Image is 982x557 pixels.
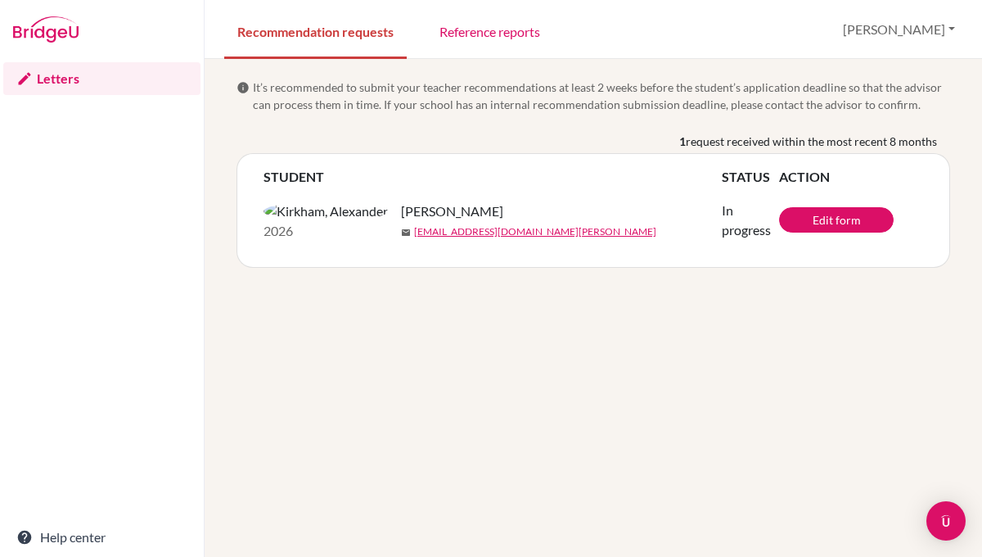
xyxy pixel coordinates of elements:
[426,2,553,59] a: Reference reports
[401,228,411,238] span: mail
[722,202,771,238] span: In progress
[722,167,779,187] th: STATUS
[13,16,79,43] img: Bridge-U
[679,133,686,150] b: 1
[264,221,388,241] p: 2026
[264,167,722,187] th: STUDENT
[926,501,966,541] div: Open Intercom Messenger
[414,224,656,239] a: [EMAIL_ADDRESS][DOMAIN_NAME][PERSON_NAME]
[779,167,923,187] th: ACTION
[779,207,894,233] a: Edit form
[236,81,250,94] span: info
[224,2,407,59] a: Recommendation requests
[264,202,388,221] img: Kirkham, Alexander
[3,521,200,554] a: Help center
[253,79,950,113] span: It’s recommended to submit your teacher recommendations at least 2 weeks before the student’s app...
[686,133,937,150] span: request received within the most recent 8 months
[836,14,962,45] button: [PERSON_NAME]
[3,62,200,95] a: Letters
[401,202,503,221] span: [PERSON_NAME]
